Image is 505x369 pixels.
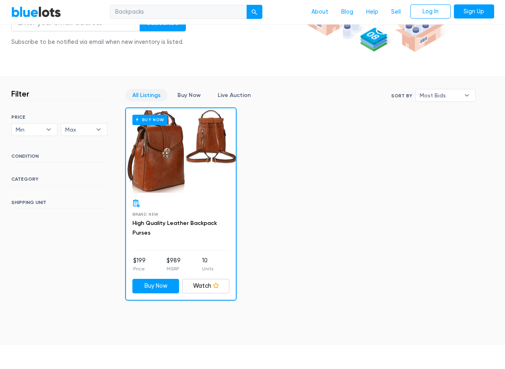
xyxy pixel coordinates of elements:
[11,114,107,120] h6: PRICE
[202,265,213,272] p: Units
[11,200,107,208] h6: SHIPPING UNIT
[305,4,335,20] a: About
[167,256,181,272] li: $989
[360,4,385,20] a: Help
[40,124,57,136] b: ▾
[126,89,167,101] a: All Listings
[132,212,159,216] span: Brand New
[335,4,360,20] a: Blog
[410,4,451,19] a: Log In
[126,108,236,193] a: Buy Now
[11,153,107,162] h6: CONDITION
[132,279,179,293] a: Buy Now
[133,265,146,272] p: Price
[11,6,61,18] a: BlueLots
[132,115,167,125] h6: Buy Now
[385,4,407,20] a: Sell
[11,38,186,47] div: Subscribe to be notified via email when new inventory is listed.
[11,89,29,99] h3: Filter
[420,89,460,101] span: Most Bids
[110,5,247,19] input: Search for inventory
[16,124,42,136] span: Min
[133,256,146,272] li: $199
[211,89,258,101] a: Live Auction
[171,89,208,101] a: Buy Now
[202,256,213,272] li: 10
[391,92,412,99] label: Sort By
[90,124,107,136] b: ▾
[454,4,494,19] a: Sign Up
[11,176,107,185] h6: CATEGORY
[132,220,217,236] a: High Quality Leather Backpack Purses
[458,89,475,101] b: ▾
[65,124,92,136] span: Max
[167,265,181,272] p: MSRP
[182,279,229,293] a: Watch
